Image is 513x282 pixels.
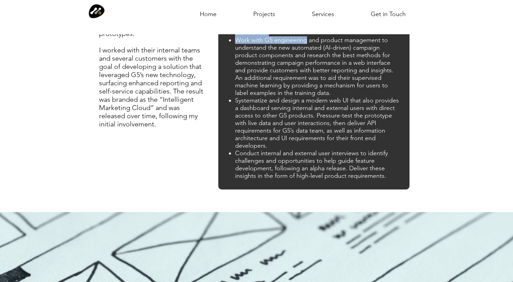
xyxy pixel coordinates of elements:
a: Projects [235,2,294,20]
p: Services [309,3,337,25]
p: Home [197,3,219,25]
span: Systematize and design a modern web UI that also provides a dashboard serving internal and extern... [235,97,399,149]
span: Work with G5 engineering and product management to understand the new automated (AI-driven) campa... [235,36,393,97]
nav: Site [181,2,424,20]
a: Home [181,2,235,20]
img: Modular Logo icon only.png [89,3,105,19]
a: Get in Touch [353,2,424,20]
a: Services [294,2,353,20]
span: Conduct internal and external user interviews to identify challenges and opportunities to help gu... [235,149,388,180]
p: I worked with their internal teams and several customers with the goal of developing a solution t... [99,46,205,128]
p: Projects [251,3,278,25]
p: Get in Touch [368,3,408,25]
